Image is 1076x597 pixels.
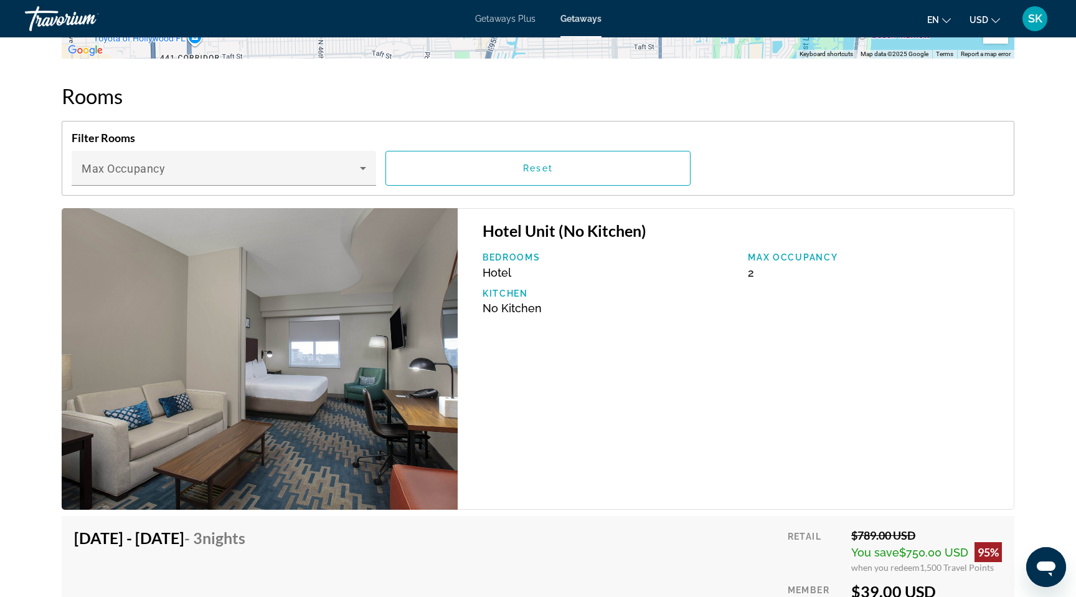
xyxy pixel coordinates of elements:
h4: [DATE] - [DATE] [74,528,245,547]
span: Reset [523,163,553,173]
h2: Rooms [62,84,1014,108]
h4: Filter Rooms [72,131,1004,145]
button: User Menu [1019,6,1051,32]
span: You save [851,546,899,559]
span: 1,500 Travel Points [920,562,994,573]
button: Change language [927,11,951,29]
a: Getaways [560,14,602,24]
span: Map data ©2025 Google [861,50,928,57]
a: Terms (opens in new tab) [936,50,953,57]
a: Open this area in Google Maps (opens a new window) [65,42,106,59]
span: No Kitchen [483,302,542,315]
span: $750.00 USD [899,546,968,559]
p: Bedrooms [483,252,736,262]
span: when you redeem [851,562,920,573]
span: Hotel [483,266,511,279]
div: $789.00 USD [851,528,1002,542]
a: Travorium [25,2,149,35]
iframe: Button to launch messaging window [1026,547,1066,587]
span: SK [1028,12,1042,25]
span: - 3 [184,528,245,547]
button: Reset [385,151,690,186]
a: Report a map error [961,50,1011,57]
img: Google [65,42,106,59]
p: Max Occupancy [748,252,1001,262]
span: Nights [202,528,245,547]
button: Change currency [970,11,1000,29]
span: USD [970,15,988,25]
span: Max Occupancy [82,162,165,175]
a: Getaways Plus [475,14,536,24]
div: Retail [788,528,842,573]
div: 95% [975,542,1002,562]
img: S090I01X.jpg [62,208,458,510]
p: Kitchen [483,289,736,298]
span: en [927,15,939,25]
h3: Hotel Unit (No Kitchen) [483,221,1001,240]
button: Keyboard shortcuts [800,50,853,59]
span: 2 [748,266,754,279]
